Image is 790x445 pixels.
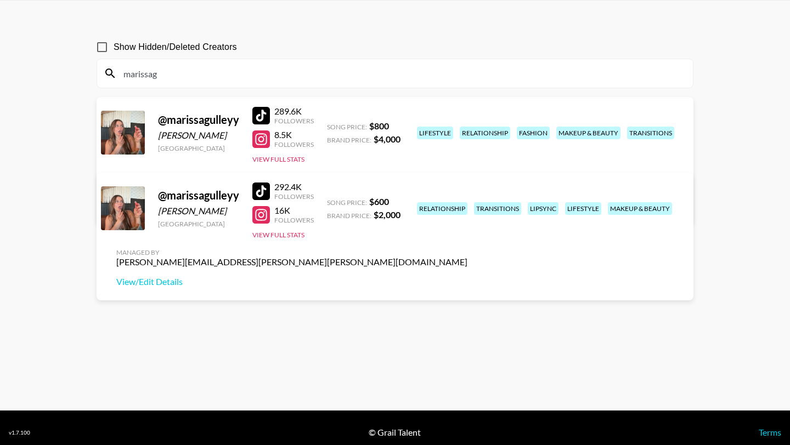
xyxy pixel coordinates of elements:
[116,276,467,287] a: View/Edit Details
[158,206,239,216] div: [PERSON_NAME]
[369,196,389,207] strong: $ 600
[528,202,558,215] div: lipsync
[417,127,453,139] div: lifestyle
[117,65,686,82] input: Search by User Name
[274,192,314,201] div: Followers
[274,205,314,216] div: 16K
[627,127,674,139] div: transitions
[158,144,239,152] div: [GEOGRAPHIC_DATA]
[274,181,314,192] div: 292.4K
[369,121,389,131] strong: $ 800
[608,202,672,215] div: makeup & beauty
[517,127,550,139] div: fashion
[374,209,400,220] strong: $ 2,000
[327,136,371,144] span: Brand Price:
[274,140,314,149] div: Followers
[759,427,781,437] a: Terms
[327,198,367,207] span: Song Price:
[274,216,314,224] div: Followers
[474,202,521,215] div: transitions
[374,134,400,144] strong: $ 4,000
[369,427,421,438] div: © Grail Talent
[252,155,304,163] button: View Full Stats
[274,117,314,125] div: Followers
[556,127,620,139] div: makeup & beauty
[252,231,304,239] button: View Full Stats
[158,189,239,202] div: @ marissagulleyy
[114,41,237,54] span: Show Hidden/Deleted Creators
[158,220,239,228] div: [GEOGRAPHIC_DATA]
[327,212,371,220] span: Brand Price:
[274,129,314,140] div: 8.5K
[116,256,467,267] div: [PERSON_NAME][EMAIL_ADDRESS][PERSON_NAME][PERSON_NAME][DOMAIN_NAME]
[116,248,467,256] div: Managed By
[565,202,601,215] div: lifestyle
[274,106,314,117] div: 289.6K
[327,123,367,131] span: Song Price:
[417,202,467,215] div: relationship
[460,127,510,139] div: relationship
[158,130,239,141] div: [PERSON_NAME]
[9,429,30,436] div: v 1.7.100
[158,113,239,127] div: @ marissagulleyy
